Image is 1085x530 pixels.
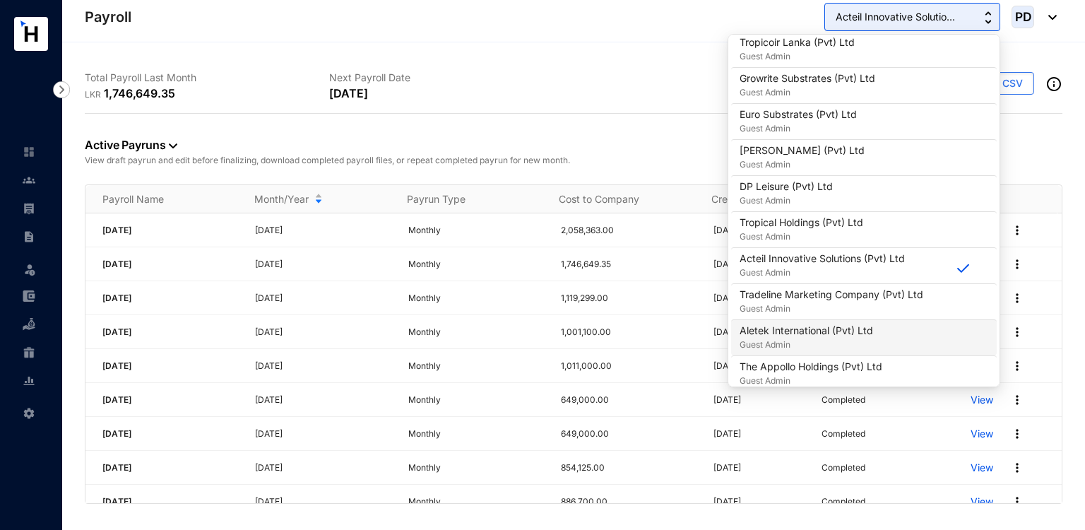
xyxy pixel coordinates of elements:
p: 649,000.00 [561,393,696,407]
th: Payroll Name [85,185,237,213]
img: expense-unselected.2edcf0507c847f3e9e96.svg [23,290,35,302]
p: 1,746,649.35 [561,257,696,271]
p: [DATE] [255,291,391,305]
p: Next Payroll Date [329,71,574,85]
span: [DATE] [102,326,131,337]
span: PD [1014,11,1031,23]
img: report-unselected.e6a6b4230fc7da01f883.svg [23,375,35,387]
a: View [971,461,993,475]
a: View [971,393,993,407]
p: [DATE] [255,359,391,373]
p: View [971,427,993,441]
p: 1,011,000.00 [561,359,696,373]
img: more.27664ee4a8faa814348e188645a3c1fc.svg [1010,495,1024,509]
p: [DATE] [255,495,391,509]
li: Payroll [11,194,45,223]
p: [PERSON_NAME] (Pvt) Ltd [740,143,865,158]
li: Expenses [11,282,45,310]
p: [DATE] [255,461,391,475]
p: Euro Substrates (Pvt) Ltd [740,107,857,122]
span: [DATE] [102,462,131,473]
p: Total Payroll Last Month [85,71,329,85]
img: leave-unselected.2934df6273408c3f84d9.svg [23,262,37,276]
p: [DATE] [713,359,805,373]
img: info-outined.c2a0bb1115a2853c7f4cb4062ec879bc.svg [1045,76,1062,93]
p: [DATE] [713,393,805,407]
p: 649,000.00 [561,427,696,441]
img: more.27664ee4a8faa814348e188645a3c1fc.svg [1010,257,1024,271]
a: Active Payruns [85,138,177,152]
p: Guest Admin [740,266,905,280]
img: more.27664ee4a8faa814348e188645a3c1fc.svg [1010,359,1024,373]
img: dropdown-black.8e83cc76930a90b1a4fdb6d089b7bf3a.svg [169,143,177,148]
p: [DATE] [255,325,391,339]
p: 1,119,299.00 [561,291,696,305]
p: Guest Admin [740,158,865,172]
p: Acteil Innovative Solutions (Pvt) Ltd [740,252,905,266]
img: more.27664ee4a8faa814348e188645a3c1fc.svg [1010,393,1024,407]
p: [DATE] [713,495,805,509]
p: Completed [822,495,865,509]
p: Tropical Holdings (Pvt) Ltd [740,216,863,230]
a: View [971,495,993,509]
p: View draft payrun and edit before finalizing, download completed payroll files, or repeat complet... [85,153,1062,167]
img: payroll-unselected.b590312f920e76f0c668.svg [23,202,35,215]
li: Reports [11,367,45,395]
span: Acteil Innovative Solutio... [836,9,955,25]
span: [DATE] [102,360,131,371]
p: Monthly [408,257,544,271]
img: people-unselected.118708e94b43a90eceab.svg [23,174,35,187]
p: Tropicoir Lanka (Pvt) Ltd [740,35,855,49]
p: [DATE] [255,427,391,441]
p: Monthly [408,291,544,305]
img: more.27664ee4a8faa814348e188645a3c1fc.svg [1010,461,1024,475]
p: [DATE] [713,291,805,305]
img: more.27664ee4a8faa814348e188645a3c1fc.svg [1010,427,1024,441]
img: nav-icon-right.af6afadce00d159da59955279c43614e.svg [53,81,70,98]
p: Completed [822,393,865,407]
span: [DATE] [102,259,131,269]
li: Gratuity [11,338,45,367]
p: Guest Admin [740,230,863,244]
img: home-unselected.a29eae3204392db15eaf.svg [23,146,35,158]
p: 1,001,100.00 [561,325,696,339]
p: LKR [85,88,104,102]
p: Monthly [408,325,544,339]
p: Guest Admin [740,302,923,316]
p: Payroll [85,7,131,27]
p: 886,700.00 [561,495,696,509]
li: Contacts [11,166,45,194]
p: Monthly [408,461,544,475]
p: Monthly [408,223,544,237]
img: more.27664ee4a8faa814348e188645a3c1fc.svg [1010,291,1024,305]
img: blue-correct.187ec8c3ebe1a225110a.svg [957,264,969,273]
p: Monthly [408,393,544,407]
th: Payrun Type [390,185,542,213]
p: [DATE] [329,85,367,102]
p: Guest Admin [740,374,882,388]
button: Acteil Innovative Solutio... [824,3,1000,31]
img: dropdown-black.8e83cc76930a90b1a4fdb6d089b7bf3a.svg [1041,15,1057,20]
span: [DATE] [102,394,131,405]
p: Tradeline Marketing Company (Pvt) Ltd [740,288,923,302]
img: contract-unselected.99e2b2107c0a7dd48938.svg [23,230,35,243]
span: [DATE] [102,225,131,235]
img: more.27664ee4a8faa814348e188645a3c1fc.svg [1010,223,1024,237]
p: [DATE] [713,325,805,339]
p: [DATE] [713,461,805,475]
p: Aletek International (Pvt) Ltd [740,324,873,338]
p: [DATE] [255,393,391,407]
p: Guest Admin [740,122,857,136]
p: [DATE] [255,223,391,237]
p: Guest Admin [740,194,833,208]
p: 2,058,363.00 [561,223,696,237]
span: [DATE] [102,293,131,303]
p: Completed [822,427,865,441]
img: more.27664ee4a8faa814348e188645a3c1fc.svg [1010,325,1024,339]
p: 854,125.00 [561,461,696,475]
img: settings-unselected.1febfda315e6e19643a1.svg [23,407,35,420]
p: [DATE] [255,257,391,271]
